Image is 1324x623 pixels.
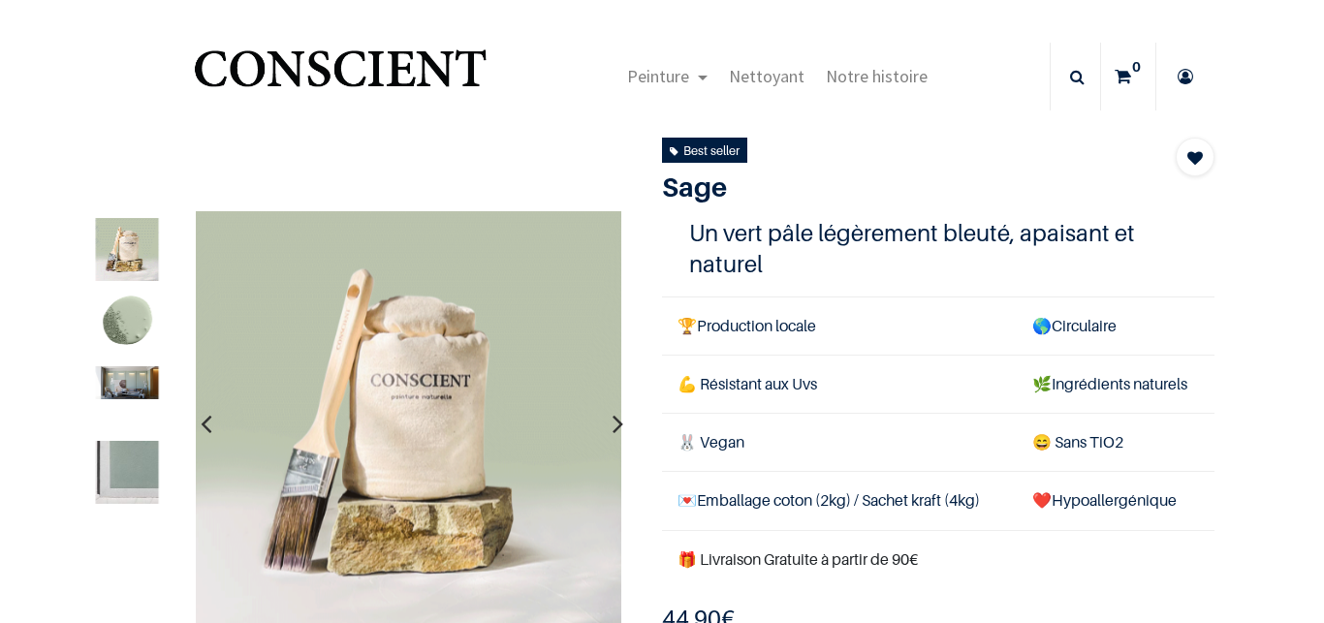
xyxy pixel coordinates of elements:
span: 🌎 [1032,316,1052,335]
h4: Un vert pâle légèrement bleuté, apaisant et naturel [689,218,1186,278]
img: Product image [96,292,159,355]
span: 🌿 [1032,374,1052,393]
span: 🏆 [678,316,697,335]
h1: Sage [662,171,1131,203]
span: 💌 [678,490,697,510]
span: Notre histoire [826,65,928,87]
img: Conscient [190,39,489,115]
font: 🎁 Livraison Gratuite à partir de 90€ [678,549,918,569]
span: 💪 Résistant aux Uvs [678,374,817,393]
td: Ingrédients naturels [1017,356,1214,414]
td: ❤️Hypoallergénique [1017,472,1214,530]
td: Production locale [662,296,1017,355]
div: Best seller [670,140,740,161]
a: Logo of Conscient [190,39,489,115]
span: 🐰 Vegan [678,432,744,452]
span: 😄 S [1032,432,1063,452]
img: Product image [96,218,159,281]
button: Add to wishlist [1176,138,1214,176]
sup: 0 [1127,57,1146,77]
td: Emballage coton (2kg) / Sachet kraft (4kg) [662,472,1017,530]
img: Product image [96,366,159,399]
img: Product image [96,440,159,503]
a: 0 [1101,43,1155,110]
td: Circulaire [1017,296,1214,355]
span: Add to wishlist [1187,146,1203,170]
span: Nettoyant [729,65,804,87]
a: Peinture [616,43,718,110]
span: Peinture [627,65,689,87]
td: ans TiO2 [1017,414,1214,472]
